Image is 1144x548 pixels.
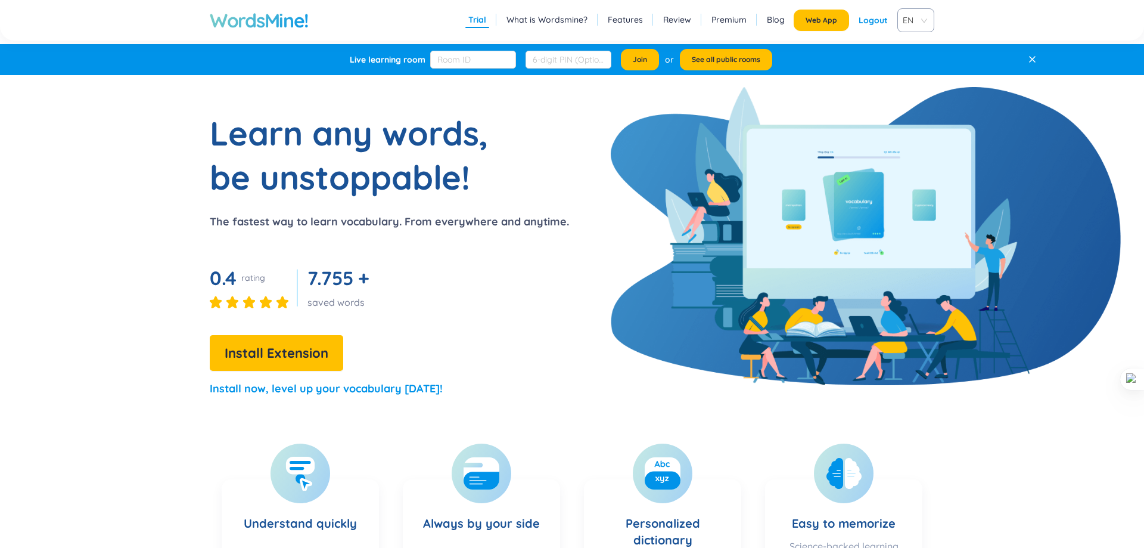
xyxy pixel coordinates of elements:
[903,11,924,29] span: EN
[210,8,309,32] a: WordsMine!
[210,348,343,360] a: Install Extension
[210,213,569,230] p: The fastest way to learn vocabulary. From everywhere and anytime.
[680,49,772,70] button: See all public rooms
[859,10,888,31] div: Logout
[307,266,369,290] span: 7.755 +
[663,14,691,26] a: Review
[210,111,508,199] h1: Learn any words, be unstoppable!
[468,14,486,26] a: Trial
[210,266,237,290] span: 0.4
[350,54,425,66] div: Live learning room
[792,491,896,534] h3: Easy to memorize
[621,49,659,70] button: Join
[210,380,443,397] p: Install now, level up your vocabulary [DATE]!
[430,51,516,69] input: Room ID
[806,16,837,25] span: Web App
[711,14,747,26] a: Premium
[633,55,647,64] span: Join
[210,335,343,371] button: Install Extension
[608,14,643,26] a: Features
[225,343,328,364] span: Install Extension
[244,491,357,540] h3: Understand quickly
[767,14,785,26] a: Blog
[506,14,587,26] a: What is Wordsmine?
[526,51,611,69] input: 6-digit PIN (Optional)
[665,53,674,66] div: or
[307,296,374,309] div: saved words
[241,272,265,284] div: rating
[692,55,760,64] span: See all public rooms
[794,10,849,31] button: Web App
[423,491,540,540] h3: Always by your side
